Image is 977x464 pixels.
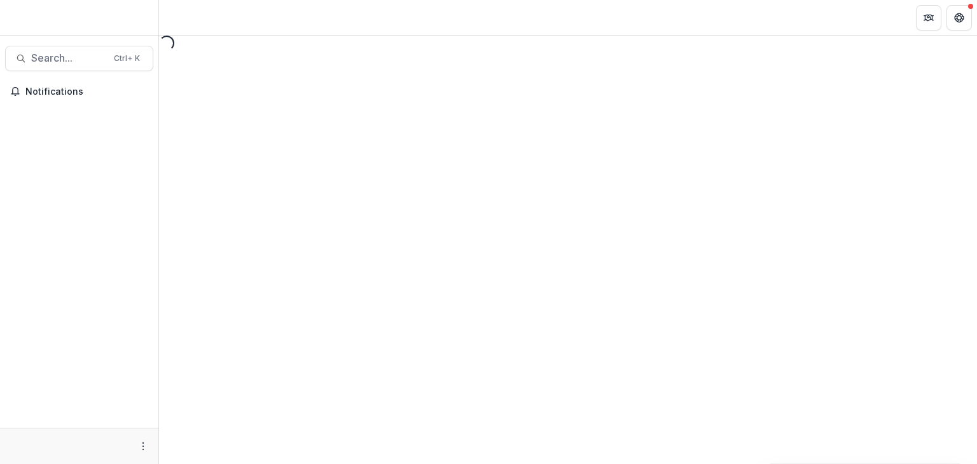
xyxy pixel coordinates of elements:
[31,52,106,64] span: Search...
[5,81,153,102] button: Notifications
[25,86,148,97] span: Notifications
[916,5,941,31] button: Partners
[946,5,972,31] button: Get Help
[135,439,151,454] button: More
[111,51,142,65] div: Ctrl + K
[5,46,153,71] button: Search...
